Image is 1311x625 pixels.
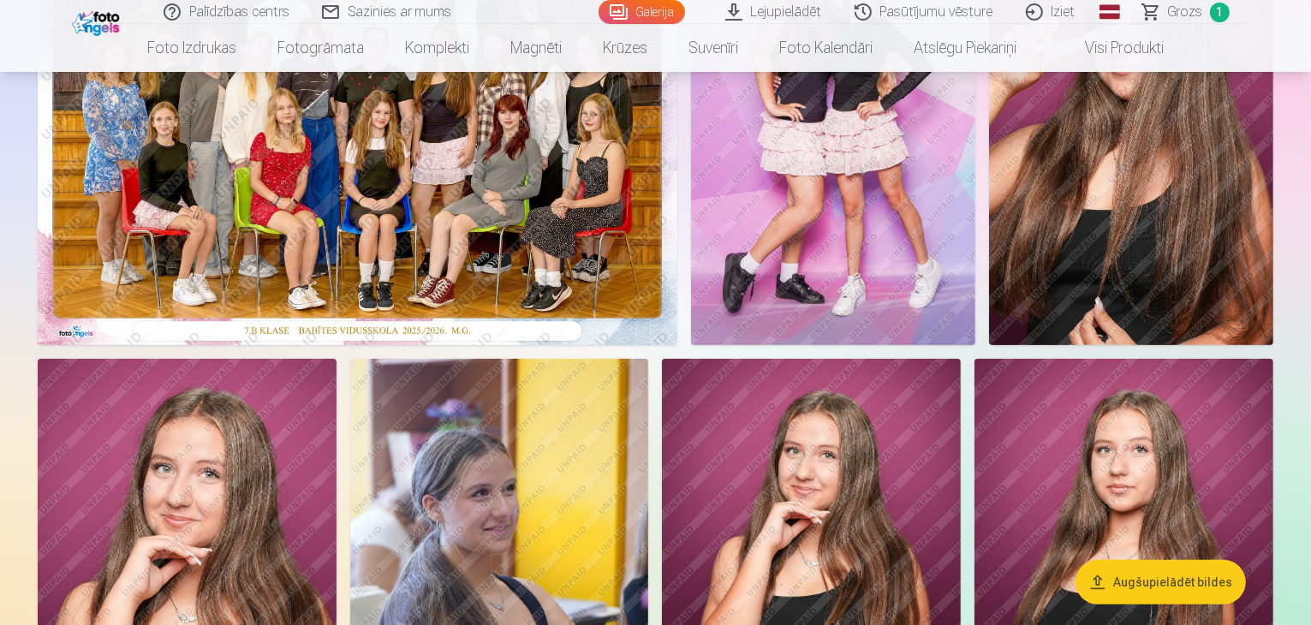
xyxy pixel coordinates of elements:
a: Foto izdrukas [127,24,257,72]
a: Atslēgu piekariņi [893,24,1037,72]
span: 1 [1210,3,1230,22]
a: Fotogrāmata [257,24,384,72]
a: Visi produkti [1037,24,1184,72]
a: Foto kalendāri [759,24,893,72]
a: Suvenīri [668,24,759,72]
img: /fa1 [72,7,124,36]
a: Komplekti [384,24,490,72]
a: Magnēti [490,24,582,72]
a: Krūzes [582,24,668,72]
span: Grozs [1168,2,1203,22]
button: Augšupielādēt bildes [1076,560,1246,604]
